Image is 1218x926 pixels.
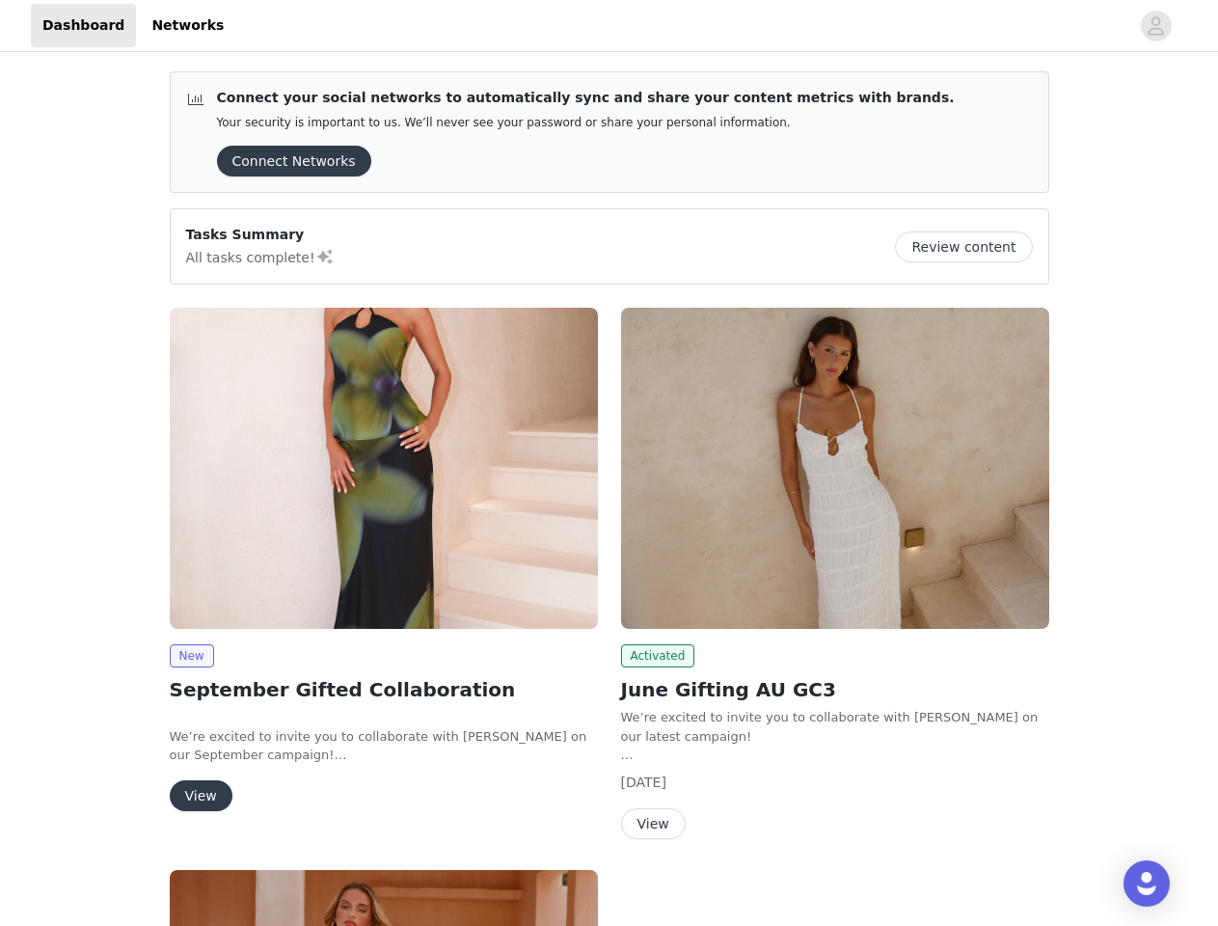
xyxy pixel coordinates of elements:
p: We’re excited to invite you to collaborate with [PERSON_NAME] on our September campaign! [170,727,598,765]
span: [DATE] [621,775,666,790]
div: Open Intercom Messenger [1123,860,1170,907]
a: Dashboard [31,4,136,47]
img: Peppermayo AUS [170,308,598,629]
button: View [170,780,232,811]
img: Peppermayo AUS [621,308,1049,629]
div: avatar [1147,11,1165,41]
p: All tasks complete! [186,245,335,268]
span: New [170,644,214,667]
h2: September Gifted Collaboration [170,675,598,704]
p: Your security is important to us. We’ll never see your password or share your personal information. [217,116,955,130]
button: Review content [895,231,1032,262]
a: View [170,789,232,803]
button: View [621,808,686,839]
h2: June Gifting AU GC3 [621,675,1049,704]
div: We’re excited to invite you to collaborate with [PERSON_NAME] on our latest campaign! [621,708,1049,746]
a: Networks [140,4,235,47]
p: Tasks Summary [186,225,335,245]
a: View [621,817,686,831]
button: Connect Networks [217,146,371,177]
p: Connect your social networks to automatically sync and share your content metrics with brands. [217,88,955,108]
span: Activated [621,644,695,667]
